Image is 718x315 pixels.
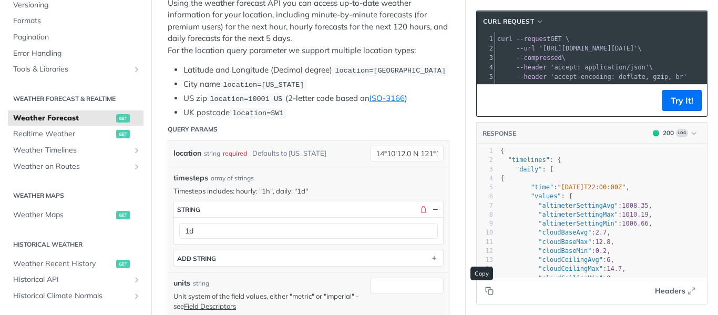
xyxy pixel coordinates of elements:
[477,165,493,174] div: 3
[116,130,130,138] span: get
[596,229,607,236] span: 2.7
[538,265,603,272] span: "cloudCeilingMax"
[193,279,209,288] div: string
[596,238,611,246] span: 12.8
[482,93,497,108] button: Copy to clipboard
[477,53,495,63] div: 3
[500,147,504,155] span: {
[500,265,626,272] span: : ,
[655,286,685,297] span: Headers
[8,143,143,158] a: Weather TimelinesShow subpages for Weather Timelines
[8,288,143,304] a: Historical Climate NormalsShow subpages for Historical Climate Normals
[13,291,130,301] span: Historical Climate Normals
[622,220,649,227] span: 1006.66
[13,113,114,124] span: Weather Forecast
[13,16,141,26] span: Formats
[8,126,143,142] a: Realtime Weatherget
[174,250,443,266] button: ADD string
[477,219,493,228] div: 9
[648,128,702,138] button: 200200Log
[183,64,449,76] li: Latitude and Longitude (Decimal degree)
[550,64,649,71] span: 'accept: application/json'
[8,240,143,249] h2: Historical Weather
[184,302,236,310] a: Field Descriptors
[497,35,569,43] span: GET \
[8,29,143,45] a: Pagination
[8,256,143,272] a: Weather Recent Historyget
[508,156,549,164] span: "timelines"
[538,202,618,209] span: "altimeterSettingAvg"
[8,191,143,200] h2: Weather Maps
[538,247,591,255] span: "cloudBaseMin"
[132,292,141,300] button: Show subpages for Historical Climate Normals
[500,275,614,282] span: : ,
[13,161,130,172] span: Weather on Routes
[516,54,562,62] span: --compressed
[370,93,405,103] a: ISO-3166
[531,192,561,200] span: "values"
[174,201,443,217] button: string
[596,247,607,255] span: 0.2
[607,275,610,282] span: 0
[132,65,141,74] button: Show subpages for Tools & Libraries
[223,146,247,161] div: required
[183,107,449,119] li: UK postcode
[477,174,493,183] div: 4
[500,238,614,246] span: : ,
[13,48,141,59] span: Error Handling
[116,260,130,268] span: get
[500,175,504,182] span: {
[500,256,614,263] span: : ,
[500,247,611,255] span: : ,
[13,275,130,285] span: Historical API
[477,72,495,82] div: 5
[210,95,282,103] span: location=10001 US
[173,186,444,196] p: Timesteps includes: hourly: "1h", daily: "1d"
[252,146,326,161] div: Defaults to [US_STATE]
[132,146,141,155] button: Show subpages for Weather Timelines
[8,159,143,175] a: Weather on RoutesShow subpages for Weather on Routes
[607,256,610,263] span: 6
[497,45,642,52] span: \
[500,211,652,218] span: : ,
[477,274,493,283] div: 15
[477,247,493,256] div: 12
[482,283,497,299] button: Copy to clipboard
[477,183,493,192] div: 5
[653,130,659,136] span: 200
[538,211,618,218] span: "altimeterSettingMax"
[477,238,493,247] div: 11
[477,201,493,210] div: 7
[13,32,141,43] span: Pagination
[500,166,553,173] span: : [
[477,210,493,219] div: 8
[211,174,254,183] div: array of strings
[8,207,143,223] a: Weather Mapsget
[232,109,283,117] span: location=SW1
[177,255,216,262] div: ADD string
[173,291,365,310] p: Unit system of the field values, either "metric" or "imperial" - see
[500,202,652,209] span: : ,
[622,211,649,218] span: 1010.19
[8,272,143,288] a: Historical APIShow subpages for Historical API
[477,34,495,44] div: 1
[500,156,561,164] span: : {
[497,64,653,71] span: \
[676,129,688,137] span: Log
[8,13,143,29] a: Formats
[516,73,547,80] span: --header
[477,228,493,237] div: 10
[557,184,625,191] span: "[DATE]T22:00:00Z"
[531,184,553,191] span: "time"
[500,192,572,200] span: : {
[607,265,622,272] span: 14.7
[482,128,517,139] button: RESPONSE
[8,94,143,104] h2: Weather Forecast & realtime
[477,156,493,165] div: 2
[538,238,591,246] span: "cloudBaseMax"
[479,16,548,27] button: cURL Request
[116,211,130,219] span: get
[13,210,114,220] span: Weather Maps
[649,283,702,299] button: Headers
[477,192,493,201] div: 6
